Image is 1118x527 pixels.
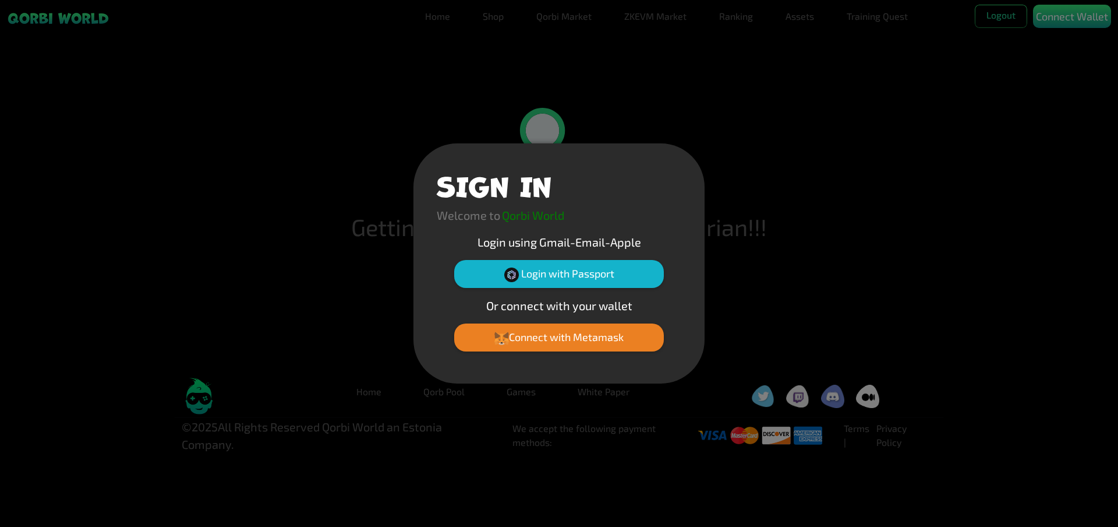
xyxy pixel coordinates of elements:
p: Qorbi World [502,206,564,224]
h1: SIGN IN [437,167,551,202]
img: Passport Logo [504,268,519,282]
button: Login with Passport [454,260,664,288]
p: Welcome to [437,206,500,224]
p: Or connect with your wallet [437,297,681,314]
button: Connect with Metamask [454,324,664,352]
p: Login using Gmail-Email-Apple [437,233,681,251]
